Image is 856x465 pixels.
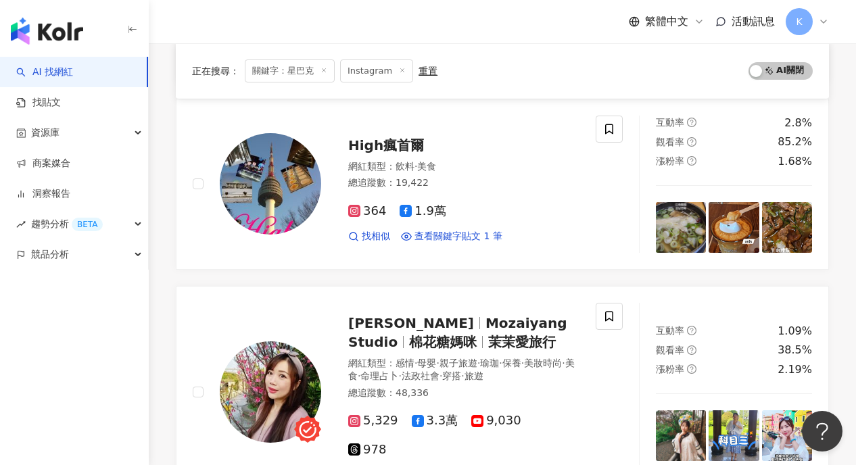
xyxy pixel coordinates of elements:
[656,202,706,252] img: post-image
[396,358,414,368] span: 感情
[340,59,413,82] span: Instagram
[31,118,60,148] span: 資源庫
[348,137,424,153] span: High瘋首爾
[656,325,684,336] span: 互動率
[16,220,26,229] span: rise
[796,14,802,29] span: K
[176,99,829,270] a: KOL AvatarHigh瘋首爾網紅類型：飲料·美食總追蹤數：19,4223641.9萬找相似查看關鍵字貼文 1 筆互動率question-circle2.8%觀看率question-circ...
[687,326,696,335] span: question-circle
[396,161,414,172] span: 飲料
[471,414,521,428] span: 9,030
[778,324,812,339] div: 1.09%
[477,358,480,368] span: ·
[784,116,812,130] div: 2.8%
[645,14,688,29] span: 繁體中文
[687,137,696,147] span: question-circle
[72,218,103,231] div: BETA
[687,345,696,355] span: question-circle
[414,230,502,243] span: 查看關鍵字貼文 1 筆
[417,161,436,172] span: 美食
[409,334,477,350] span: 棉花糖媽咪
[362,230,390,243] span: 找相似
[220,133,321,235] img: KOL Avatar
[414,358,417,368] span: ·
[358,370,360,381] span: ·
[802,411,842,451] iframe: Help Scout Beacon - Open
[442,370,461,381] span: 穿搭
[562,358,565,368] span: ·
[11,18,83,45] img: logo
[709,410,759,460] img: post-image
[778,362,812,377] div: 2.19%
[480,358,499,368] span: 瑜珈
[220,341,321,443] img: KOL Avatar
[521,358,524,368] span: ·
[656,155,684,166] span: 漲粉率
[348,204,386,218] span: 364
[778,343,812,358] div: 38.5%
[348,315,474,331] span: [PERSON_NAME]
[348,230,390,243] a: 找相似
[524,358,562,368] span: 美妝時尚
[656,345,684,356] span: 觀看率
[348,315,567,350] span: Mozaiyang Studio
[31,209,103,239] span: 趨勢分析
[412,414,458,428] span: 3.3萬
[436,358,439,368] span: ·
[348,443,386,457] span: 978
[439,370,442,381] span: ·
[16,187,70,201] a: 洞察報告
[31,239,69,270] span: 競品分析
[360,370,398,381] span: 命理占卜
[402,370,439,381] span: 法政社會
[656,137,684,147] span: 觀看率
[16,157,70,170] a: 商案媒合
[348,357,579,383] div: 網紅類型 ：
[656,117,684,128] span: 互動率
[762,410,812,460] img: post-image
[419,66,437,76] div: 重置
[687,156,696,166] span: question-circle
[348,387,579,400] div: 總追蹤數 ： 48,336
[502,358,521,368] span: 保養
[245,59,335,82] span: 關鍵字：星巴克
[709,202,759,252] img: post-image
[499,358,502,368] span: ·
[348,176,579,190] div: 總追蹤數 ： 19,422
[16,66,73,79] a: searchAI 找網紅
[414,161,417,172] span: ·
[348,414,398,428] span: 5,329
[398,370,401,381] span: ·
[687,118,696,127] span: question-circle
[465,370,483,381] span: 旅遊
[439,358,477,368] span: 親子旅遊
[762,202,812,252] img: post-image
[16,96,61,109] a: 找貼文
[488,334,556,350] span: 茉茉愛旅行
[192,66,239,76] span: 正在搜尋 ：
[656,364,684,374] span: 漲粉率
[400,204,446,218] span: 1.9萬
[778,154,812,169] div: 1.68%
[348,160,579,174] div: 網紅類型 ：
[401,230,502,243] a: 查看關鍵字貼文 1 筆
[687,364,696,374] span: question-circle
[417,358,436,368] span: 母嬰
[461,370,464,381] span: ·
[778,134,812,149] div: 85.2%
[732,15,775,28] span: 活動訊息
[656,410,706,460] img: post-image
